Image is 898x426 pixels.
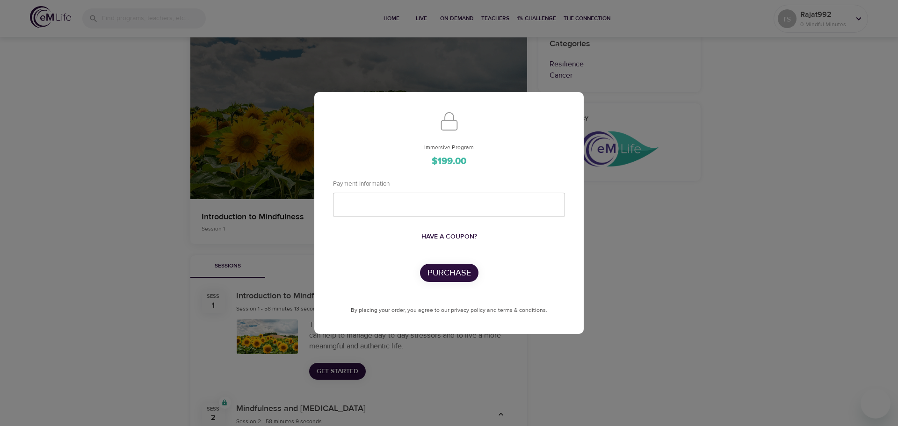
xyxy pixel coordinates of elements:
span: Have a coupon? [421,231,477,243]
iframe: Secure card payment input frame [341,201,557,209]
p: Payment Information [333,179,507,188]
span: By placing your order, you agree to our privacy policy and terms & conditions. [351,306,547,314]
h3: $199.00 [333,156,565,167]
p: Purchase [427,267,471,279]
button: Purchase [420,264,478,282]
button: Have a coupon? [418,228,481,245]
span: Immersive Program [333,143,565,152]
